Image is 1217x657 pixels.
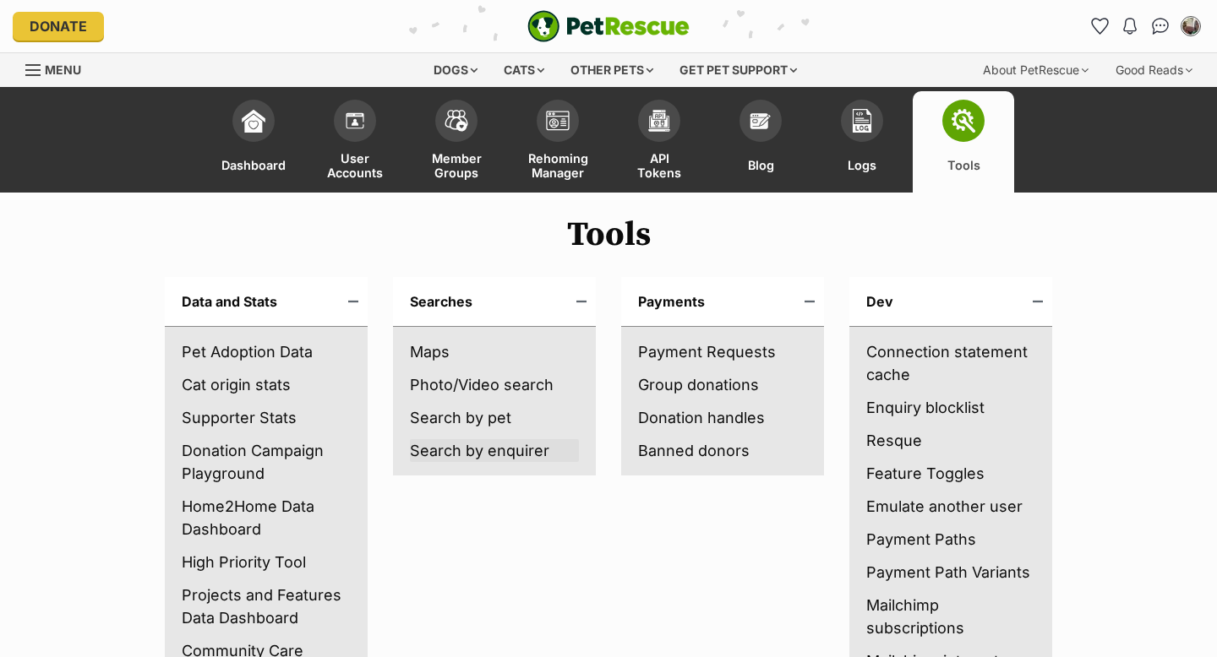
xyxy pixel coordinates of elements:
[638,373,807,396] a: Group donations
[1152,18,1170,35] img: chat-41dd97257d64d25036548639549fe6c8038ab92f7586957e7f3b1b290dea8141.svg
[947,150,980,180] span: Tools
[527,10,690,42] a: PetRescue
[422,53,489,87] div: Dogs
[242,109,265,133] img: dashboard-icon-eb2f2d2d3e046f16d808141f083e7271f6b2e854fb5c12c21221c1fb7104beca.svg
[203,91,304,193] a: Dashboard
[325,150,385,180] span: User Accounts
[182,551,351,573] a: High Priority Tool
[182,439,351,485] a: Donation Campaign Playground
[182,584,351,629] a: Projects and Features Data Dashboard
[621,277,824,327] h3: Payments
[182,373,351,396] a: Cat origin stats
[13,12,104,41] a: Donate
[866,561,1035,584] a: Payment Path Variants
[507,91,608,193] a: Rehoming Manager
[492,53,556,87] div: Cats
[866,462,1035,485] a: Feature Toggles
[165,277,368,327] h3: Data and Stats
[866,429,1035,452] a: Resque
[527,10,690,42] img: logo-e224e6f780fb5917bec1dbf3a21bbac754714ae5b6737aabdf751b685950b380.svg
[1086,13,1204,40] ul: Account quick links
[406,91,507,193] a: Member Groups
[559,53,665,87] div: Other pets
[25,53,93,84] a: Menu
[647,109,671,133] img: api-icon-849e3a9e6f871e3acf1f60245d25b4cd0aad652aa5f5372336901a6a67317bd8.svg
[410,439,579,462] a: Search by enquirer
[182,495,351,540] a: Home2Home Data Dashboard
[866,594,1035,639] a: Mailchimp subscriptions
[1104,53,1204,87] div: Good Reads
[304,91,406,193] a: User Accounts
[952,109,975,133] img: tools-icon-677f8b7d46040df57c17cb185196fc8e01b2b03676c49af7ba82c462532e62ee.svg
[182,340,351,363] a: Pet Adoption Data
[1147,13,1174,40] a: Conversations
[1182,18,1199,35] img: Susan Irwin profile pic
[866,396,1035,419] a: Enquiry blocklist
[638,439,807,462] a: Banned donors
[427,150,486,180] span: Member Groups
[221,150,286,180] span: Dashboard
[866,528,1035,551] a: Payment Paths
[849,277,1052,327] h3: Dev
[1086,13,1113,40] a: Favourites
[638,406,807,429] a: Donation handles
[608,91,710,193] a: API Tokens
[866,340,1035,386] a: Connection statement cache
[445,110,468,132] img: team-members-icon-5396bd8760b3fe7c0b43da4ab00e1e3bb1a5d9ba89233759b79545d2d3fc5d0d.svg
[971,53,1100,87] div: About PetRescue
[630,150,689,180] span: API Tokens
[410,340,579,363] a: Maps
[848,150,876,180] span: Logs
[410,406,579,429] a: Search by pet
[811,91,913,193] a: Logs
[1116,13,1143,40] button: Notifications
[1123,18,1137,35] img: notifications-46538b983faf8c2785f20acdc204bb7945ddae34d4c08c2a6579f10ce5e182be.svg
[182,406,351,429] a: Supporter Stats
[45,62,81,77] span: Menu
[668,53,809,87] div: Get pet support
[1177,13,1204,40] button: My account
[748,150,774,180] span: Blog
[410,373,579,396] a: Photo/Video search
[343,109,367,133] img: members-icon-d6bcda0bfb97e5ba05b48644448dc2971f67d37433e5abca221da40c41542bd5.svg
[749,109,772,133] img: blogs-icon-e71fceff818bbaa76155c998696f2ea9b8fc06abc828b24f45ee82a475c2fd99.svg
[913,91,1014,193] a: Tools
[528,150,588,180] span: Rehoming Manager
[546,111,570,131] img: group-profile-icon-3fa3cf56718a62981997c0bc7e787c4b2cf8bcc04b72c1350f741eb67cf2f40e.svg
[850,109,874,133] img: logs-icon-5bf4c29380941ae54b88474b1138927238aebebbc450bc62c8517511492d5a22.svg
[866,495,1035,518] a: Emulate another user
[710,91,811,193] a: Blog
[393,277,596,327] h3: Searches
[638,340,807,363] a: Payment Requests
